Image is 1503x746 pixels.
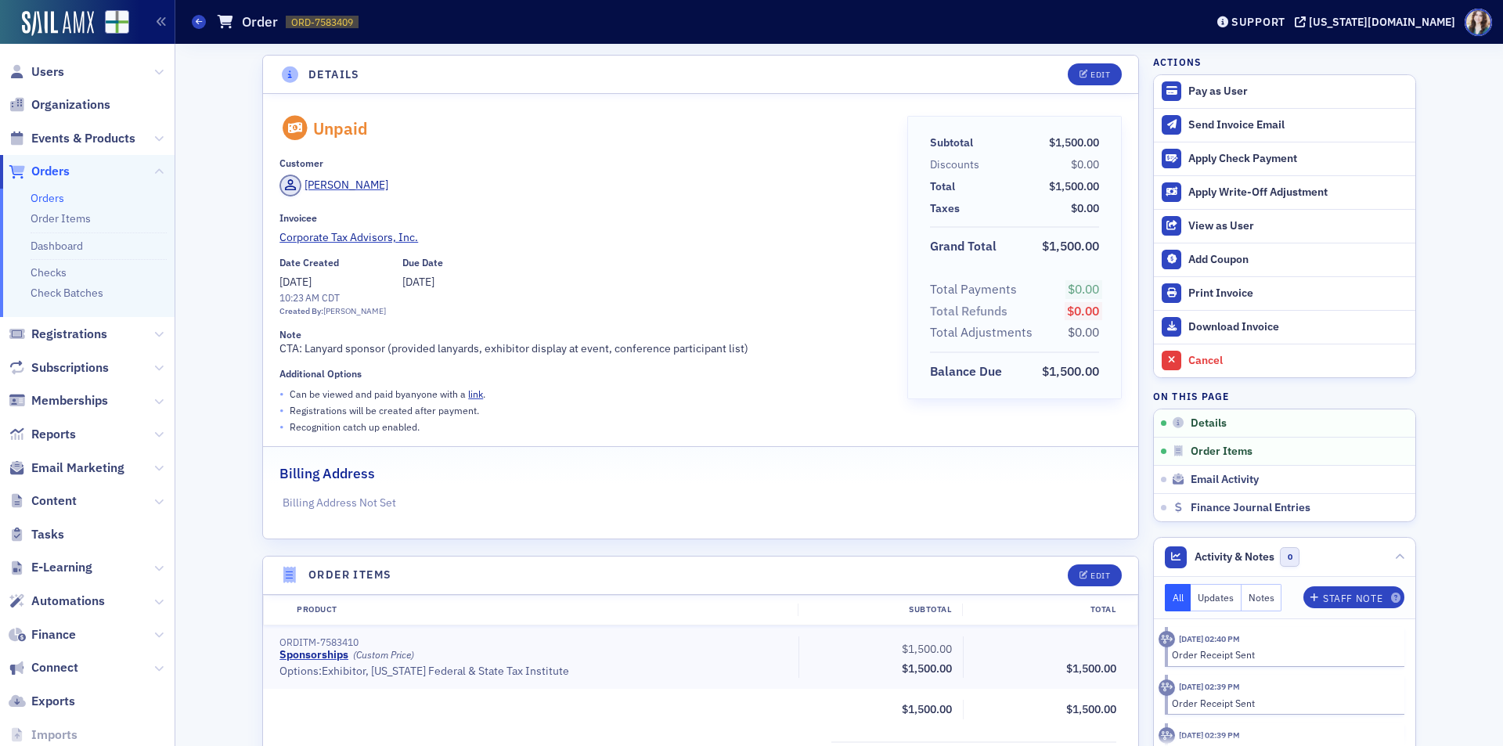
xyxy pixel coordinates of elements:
div: Additional Options [279,368,362,380]
span: Tasks [31,526,64,543]
span: • [279,386,284,402]
button: View as User [1154,209,1415,243]
div: Customer [279,157,323,169]
div: Total [962,604,1126,616]
div: Staff Note [1323,594,1382,603]
span: Corporate Tax Advisors, Inc. [279,229,422,246]
button: Cancel [1154,344,1415,377]
a: Orders [31,191,64,205]
span: Orders [31,163,70,180]
div: Activity [1159,727,1175,744]
div: Total [930,178,955,195]
div: Order Receipt Sent [1172,696,1393,710]
span: Total Adjustments [930,323,1038,342]
div: Print Invoice [1188,287,1407,301]
span: Subtotal [930,135,979,151]
span: $1,500.00 [1042,238,1099,254]
span: Total Refunds [930,302,1013,321]
span: Finance [31,626,76,643]
span: $1,500.00 [902,642,952,656]
a: Sponsorships [279,648,348,662]
span: Profile [1465,9,1492,36]
h4: On this page [1153,389,1416,403]
a: Reports [9,426,76,443]
span: Subscriptions [31,359,109,377]
a: Automations [9,593,105,610]
a: link [468,387,483,400]
div: Apply Check Payment [1188,152,1407,166]
span: [DATE] [402,275,434,289]
h1: Order [242,13,278,31]
div: [PERSON_NAME] [323,305,386,318]
div: Add Coupon [1188,253,1407,267]
div: CTA: Lanyard sponsor (provided lanyards, exhibitor display at event, conference participant list) [279,329,885,357]
a: Content [9,492,77,510]
div: (Custom Price) [353,649,414,661]
span: Registrations [31,326,107,343]
div: Send Invoice Email [1188,118,1407,132]
a: Dashboard [31,239,83,253]
button: Send Invoice Email [1154,108,1415,142]
span: Events & Products [31,130,135,147]
a: Checks [31,265,67,279]
span: $0.00 [1071,201,1099,215]
span: $1,500.00 [1049,179,1099,193]
span: Users [31,63,64,81]
button: Staff Note [1303,586,1404,608]
a: Connect [9,659,78,676]
div: Product [286,604,798,616]
span: [DATE] [279,275,312,289]
p: Can be viewed and paid by anyone with a . [290,387,485,401]
h4: Order Items [308,567,391,583]
a: Order Items [31,211,91,225]
span: $0.00 [1068,281,1099,297]
a: Email Marketing [9,459,124,477]
p: Recognition catch up enabled. [290,420,420,434]
span: Taxes [930,200,965,217]
div: Download Invoice [1188,320,1407,334]
div: Pay as User [1188,85,1407,99]
a: Subscriptions [9,359,109,377]
div: Order Receipt Sent [1172,647,1393,661]
span: Connect [31,659,78,676]
span: • [279,419,284,435]
div: [US_STATE][DOMAIN_NAME] [1309,15,1455,29]
a: Print Invoice [1154,276,1415,310]
a: Memberships [9,392,108,409]
span: Grand Total [930,237,1002,256]
button: Edit [1068,63,1122,85]
p: Billing Address Not Set [283,495,1119,511]
span: $0.00 [1068,324,1099,340]
div: View as User [1188,219,1407,233]
a: Organizations [9,96,110,114]
a: Events & Products [9,130,135,147]
img: SailAMX [105,10,129,34]
span: E-Learning [31,559,92,576]
time: 8/11/2025 02:39 PM [1179,681,1240,692]
a: Imports [9,726,77,744]
span: $1,500.00 [1049,135,1099,150]
a: Registrations [9,326,107,343]
span: Total [930,178,961,195]
time: 8/11/2025 02:40 PM [1179,633,1240,644]
div: Subtotal [930,135,973,151]
h4: Actions [1153,55,1202,69]
time: 8/11/2025 02:39 PM [1179,730,1240,741]
div: Date Created [279,257,339,268]
span: Order Items [1191,445,1252,459]
span: Finance Journal Entries [1191,501,1310,515]
h2: Billing Address [279,463,375,484]
div: Balance Due [930,362,1002,381]
a: Download Invoice [1154,310,1415,344]
img: SailAMX [22,11,94,36]
div: Activity [1159,631,1175,647]
time: 10:23 AM [279,291,319,304]
div: Support [1231,15,1285,29]
span: $1,500.00 [1066,661,1116,676]
div: Grand Total [930,237,997,256]
button: [US_STATE][DOMAIN_NAME] [1295,16,1461,27]
span: $1,500.00 [902,702,952,716]
div: Options: Exhibitor, [US_STATE] Federal & State Tax Institute [279,665,788,679]
span: $1,500.00 [1042,363,1099,379]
